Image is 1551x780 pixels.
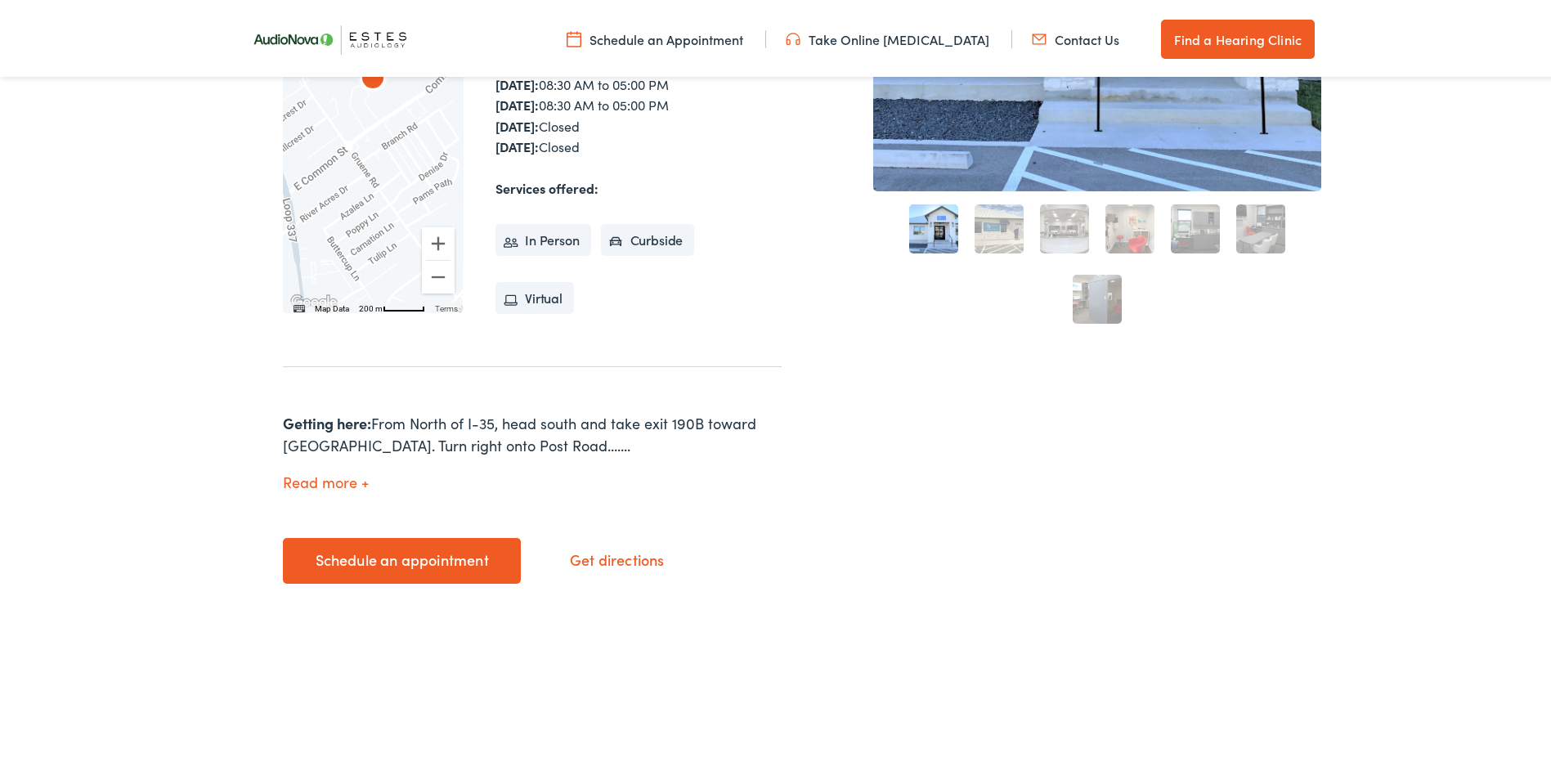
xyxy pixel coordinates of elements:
button: Read more [283,471,369,488]
li: Curbside [601,221,695,253]
div: 08:30 AM to 05:00 PM 08:30 AM to 05:00 PM 08:30 AM to 05:00 PM 08:30 AM to 05:00 PM 08:30 AM to 0... [495,8,782,155]
img: utility icon [567,27,581,45]
img: utility icon [1032,27,1047,45]
button: Map Scale: 200 m per 48 pixels [354,298,430,310]
a: Take Online [MEDICAL_DATA] [786,27,989,45]
button: Zoom out [422,258,455,290]
a: Schedule an appointment [283,535,521,581]
li: Virtual [495,279,574,312]
div: AudioNova [347,51,399,103]
a: Open this area in Google Maps (opens a new window) [287,289,341,310]
li: In Person [495,221,591,253]
a: 2 [975,201,1024,250]
button: Keyboard shortcuts [294,300,305,312]
img: Google [287,289,341,310]
a: Find a Hearing Clinic [1161,16,1315,56]
strong: [DATE]: [495,134,539,152]
strong: [DATE]: [495,114,539,132]
button: Zoom in [422,224,455,257]
a: Terms [435,301,458,310]
a: Get directions [537,536,697,579]
strong: [DATE]: [495,92,539,110]
a: Contact Us [1032,27,1119,45]
a: 3 [1040,201,1089,250]
button: Map Data [315,300,349,312]
img: utility icon [786,27,800,45]
div: From North of I-35, head south and take exit 190B toward [GEOGRAPHIC_DATA]. Turn right onto Post ... [283,409,782,453]
a: 6 [1236,201,1285,250]
span: 200 m [359,301,383,310]
a: Schedule an Appointment [567,27,743,45]
strong: [DATE]: [495,72,539,90]
a: 4 [1105,201,1154,250]
a: 5 [1171,201,1220,250]
a: 1 [909,201,958,250]
strong: Services offered: [495,176,598,194]
a: 7 [1073,271,1122,321]
strong: Getting here: [283,410,371,430]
